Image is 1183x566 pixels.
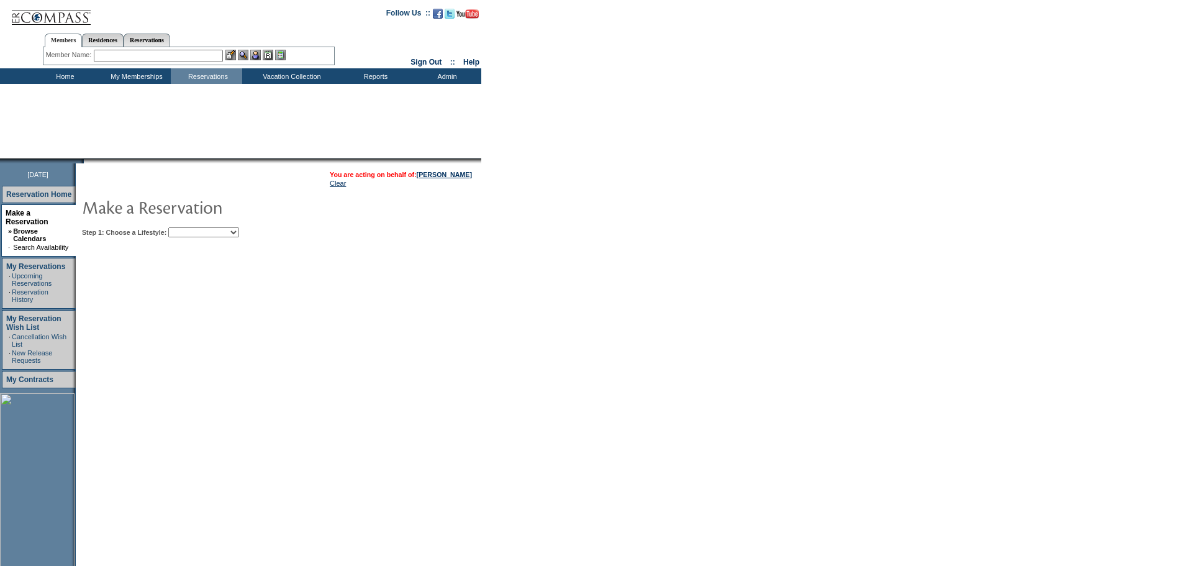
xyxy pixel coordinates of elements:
span: :: [450,58,455,66]
a: Members [45,34,83,47]
td: · [9,272,11,287]
div: Member Name: [46,50,94,60]
img: b_calculator.gif [275,50,286,60]
span: You are acting on behalf of: [330,171,472,178]
a: Search Availability [13,244,68,251]
td: My Memberships [99,68,171,84]
a: Clear [330,180,346,187]
img: Subscribe to our YouTube Channel [456,9,479,19]
img: b_edit.gif [225,50,236,60]
td: Vacation Collection [242,68,338,84]
a: Sign Out [410,58,442,66]
img: Follow us on Twitter [445,9,455,19]
a: Browse Calendars [13,227,46,242]
a: Help [463,58,479,66]
b: Step 1: Choose a Lifestyle: [82,229,166,236]
td: · [9,333,11,348]
img: pgTtlMakeReservation.gif [82,194,330,219]
img: Reservations [263,50,273,60]
a: Reservation Home [6,190,71,199]
b: » [8,227,12,235]
td: · [8,244,12,251]
td: Admin [410,68,481,84]
a: My Reservation Wish List [6,314,61,332]
td: Reports [338,68,410,84]
a: Cancellation Wish List [12,333,66,348]
td: · [9,349,11,364]
span: [DATE] [27,171,48,178]
a: Subscribe to our YouTube Channel [456,12,479,20]
img: View [238,50,248,60]
a: Reservation History [12,288,48,303]
a: Upcoming Reservations [12,272,52,287]
a: Reservations [124,34,170,47]
a: Make a Reservation [6,209,48,226]
a: My Contracts [6,375,53,384]
img: Become our fan on Facebook [433,9,443,19]
td: Reservations [171,68,242,84]
img: Impersonate [250,50,261,60]
td: Follow Us :: [386,7,430,22]
a: Follow us on Twitter [445,12,455,20]
td: · [9,288,11,303]
a: [PERSON_NAME] [417,171,472,178]
a: My Reservations [6,262,65,271]
a: Residences [82,34,124,47]
img: blank.gif [84,158,85,163]
td: Home [28,68,99,84]
a: New Release Requests [12,349,52,364]
a: Become our fan on Facebook [433,12,443,20]
img: promoShadowLeftCorner.gif [79,158,84,163]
